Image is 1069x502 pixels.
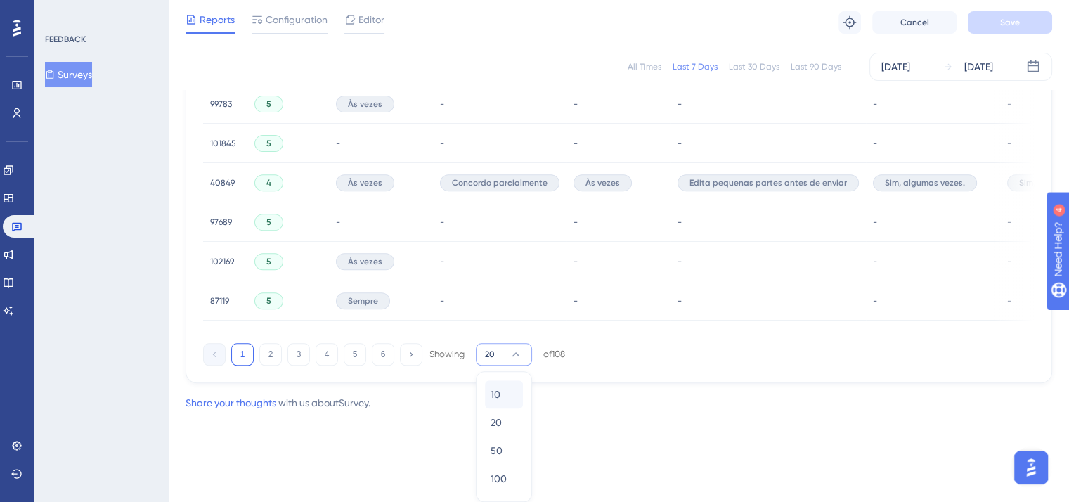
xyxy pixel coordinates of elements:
[210,177,235,188] span: 40849
[872,11,957,34] button: Cancel
[344,343,366,366] button: 5
[476,343,532,366] button: 20
[485,437,523,465] button: 50
[316,343,338,366] button: 4
[574,217,578,228] span: -
[210,138,236,149] span: 101845
[210,98,232,110] span: 99783
[210,217,232,228] span: 97689
[485,349,495,360] span: 20
[791,61,841,72] div: Last 90 Days
[452,177,548,188] span: Concordo parcialmente
[873,138,877,149] span: -
[491,470,507,487] span: 100
[266,138,271,149] span: 5
[348,256,382,267] span: Às vezes
[574,138,578,149] span: -
[1007,217,1011,228] span: -
[33,4,88,20] span: Need Help?
[678,256,682,267] span: -
[336,217,340,228] span: -
[574,98,578,110] span: -
[485,465,523,493] button: 100
[186,394,370,411] div: with us about Survey .
[266,98,271,110] span: 5
[358,11,384,28] span: Editor
[348,98,382,110] span: Às vezes
[873,295,877,307] span: -
[1000,17,1020,28] span: Save
[210,256,234,267] span: 102169
[266,256,271,267] span: 5
[873,256,877,267] span: -
[1010,446,1052,489] iframe: UserGuiding AI Assistant Launcher
[429,348,465,361] div: Showing
[673,61,718,72] div: Last 7 Days
[968,11,1052,34] button: Save
[678,138,682,149] span: -
[678,295,682,307] span: -
[1007,256,1011,267] span: -
[873,98,877,110] span: -
[491,442,503,459] span: 50
[440,295,444,307] span: -
[231,343,254,366] button: 1
[574,256,578,267] span: -
[266,177,271,188] span: 4
[491,386,500,403] span: 10
[266,295,271,307] span: 5
[440,256,444,267] span: -
[440,217,444,228] span: -
[585,177,620,188] span: Às vezes
[678,217,682,228] span: -
[485,380,523,408] button: 10
[266,11,328,28] span: Configuration
[964,58,993,75] div: [DATE]
[729,61,779,72] div: Last 30 Days
[372,343,394,366] button: 6
[336,138,340,149] span: -
[1007,98,1011,110] span: -
[628,61,661,72] div: All Times
[574,295,578,307] span: -
[440,138,444,149] span: -
[678,98,682,110] span: -
[259,343,282,366] button: 2
[1007,138,1011,149] span: -
[1007,295,1011,307] span: -
[45,34,86,45] div: FEEDBACK
[266,217,271,228] span: 5
[491,414,502,431] span: 20
[900,17,929,28] span: Cancel
[348,177,382,188] span: Às vezes
[200,11,235,28] span: Reports
[689,177,847,188] span: Edita pequenas partes antes de enviar
[210,295,229,307] span: 87119
[873,217,877,228] span: -
[348,295,378,307] span: Sempre
[186,397,276,408] a: Share your thoughts
[485,408,523,437] button: 20
[45,62,92,87] button: Surveys
[881,58,910,75] div: [DATE]
[885,177,965,188] span: Sim, algumas vezes.
[440,98,444,110] span: -
[543,348,565,361] div: of 108
[287,343,310,366] button: 3
[98,7,102,18] div: 4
